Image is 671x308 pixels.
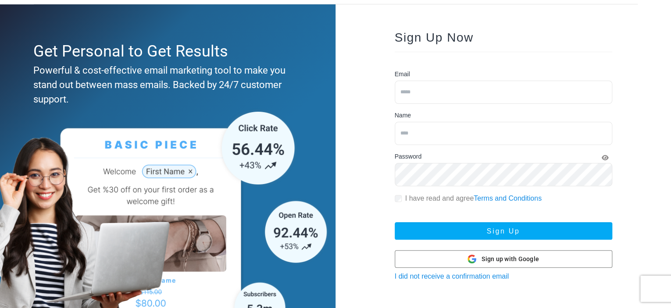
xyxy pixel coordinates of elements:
label: Email [395,70,410,79]
button: Sign Up [395,222,612,240]
div: Powerful & cost-effective email marketing tool to make you stand out between mass emails. Backed ... [33,63,298,106]
button: Sign up with Google [395,250,612,268]
a: Terms and Conditions [474,195,542,202]
span: Sign Up Now [395,31,474,44]
div: Get Personal to Get Results [33,39,298,63]
span: Sign up with Google [482,255,539,264]
label: Name [395,111,411,120]
label: Password [395,152,421,161]
i: Show Password [602,155,609,161]
label: I have read and agree [405,193,542,204]
a: I did not receive a confirmation email [395,273,509,280]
